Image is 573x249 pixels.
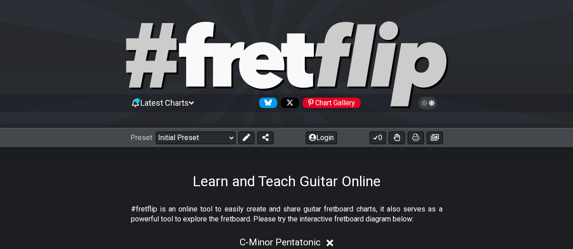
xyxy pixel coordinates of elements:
[131,204,443,225] p: #fretflip is an online tool to easily create and share guitar fretboard charts, it also serves as...
[427,132,443,144] button: Create image
[257,132,274,144] button: Share Preset
[408,132,424,144] button: Print
[193,173,380,190] h1: Learn and Teach Guitar Online
[306,132,337,144] button: Login
[370,132,386,144] button: 0
[389,132,405,144] button: Toggle Dexterity for all fretkits
[140,98,189,108] span: Latest Charts
[299,98,361,108] a: #fretflip at Pinterest
[255,98,277,108] a: Follow #fretflip at Bluesky
[277,98,299,108] a: Follow #fretflip at X
[423,99,433,107] span: Toggle light / dark theme
[130,133,152,142] span: Preset
[238,132,255,144] button: Edit Preset
[240,237,321,248] span: C - Minor Pentatonic
[303,98,361,108] div: Chart Gallery
[156,132,236,144] select: Preset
